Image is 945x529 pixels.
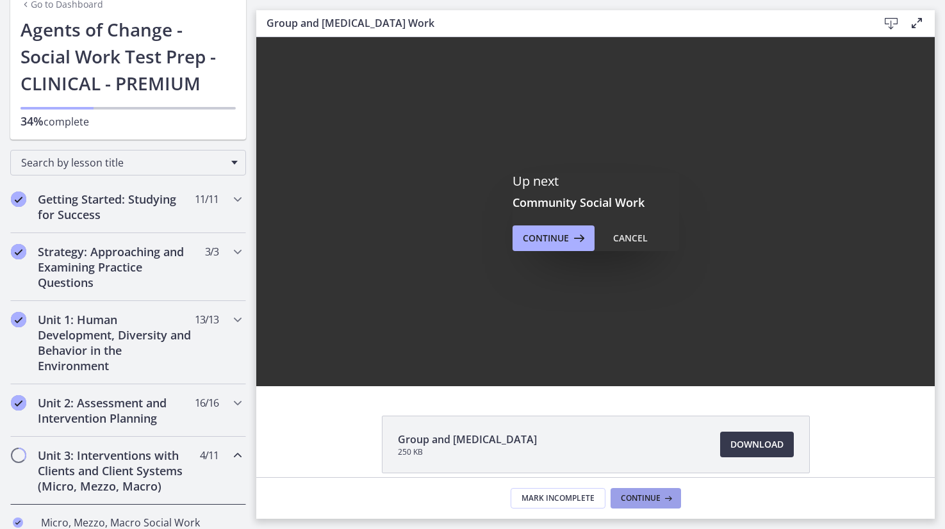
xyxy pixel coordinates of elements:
[523,231,569,246] span: Continue
[195,312,218,327] span: 13 / 13
[11,244,26,259] i: Completed
[21,16,236,97] h1: Agents of Change - Social Work Test Prep - CLINICAL - PREMIUM
[730,437,784,452] span: Download
[21,156,225,170] span: Search by lesson title
[267,15,858,31] h3: Group and [MEDICAL_DATA] Work
[398,432,537,447] span: Group and [MEDICAL_DATA]
[720,432,794,457] a: Download
[21,113,236,129] p: complete
[621,493,661,503] span: Continue
[613,231,648,246] div: Cancel
[38,312,194,373] h2: Unit 1: Human Development, Diversity and Behavior in the Environment
[522,493,595,503] span: Mark Incomplete
[38,448,194,494] h2: Unit 3: Interventions with Clients and Client Systems (Micro, Mezzo, Macro)
[603,225,658,251] button: Cancel
[205,244,218,259] span: 3 / 3
[513,195,679,210] h3: Community Social Work
[195,191,218,207] span: 11 / 11
[21,113,44,129] span: 34%
[10,150,246,175] div: Search by lesson title
[398,447,537,457] span: 250 KB
[38,244,194,290] h2: Strategy: Approaching and Examining Practice Questions
[13,517,23,528] i: Completed
[38,191,194,222] h2: Getting Started: Studying for Success
[200,448,218,463] span: 4 / 11
[513,173,679,190] p: Up next
[513,225,595,251] button: Continue
[11,312,26,327] i: Completed
[611,488,681,509] button: Continue
[11,191,26,207] i: Completed
[38,395,194,426] h2: Unit 2: Assessment and Intervention Planning
[11,395,26,411] i: Completed
[195,395,218,411] span: 16 / 16
[511,488,605,509] button: Mark Incomplete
